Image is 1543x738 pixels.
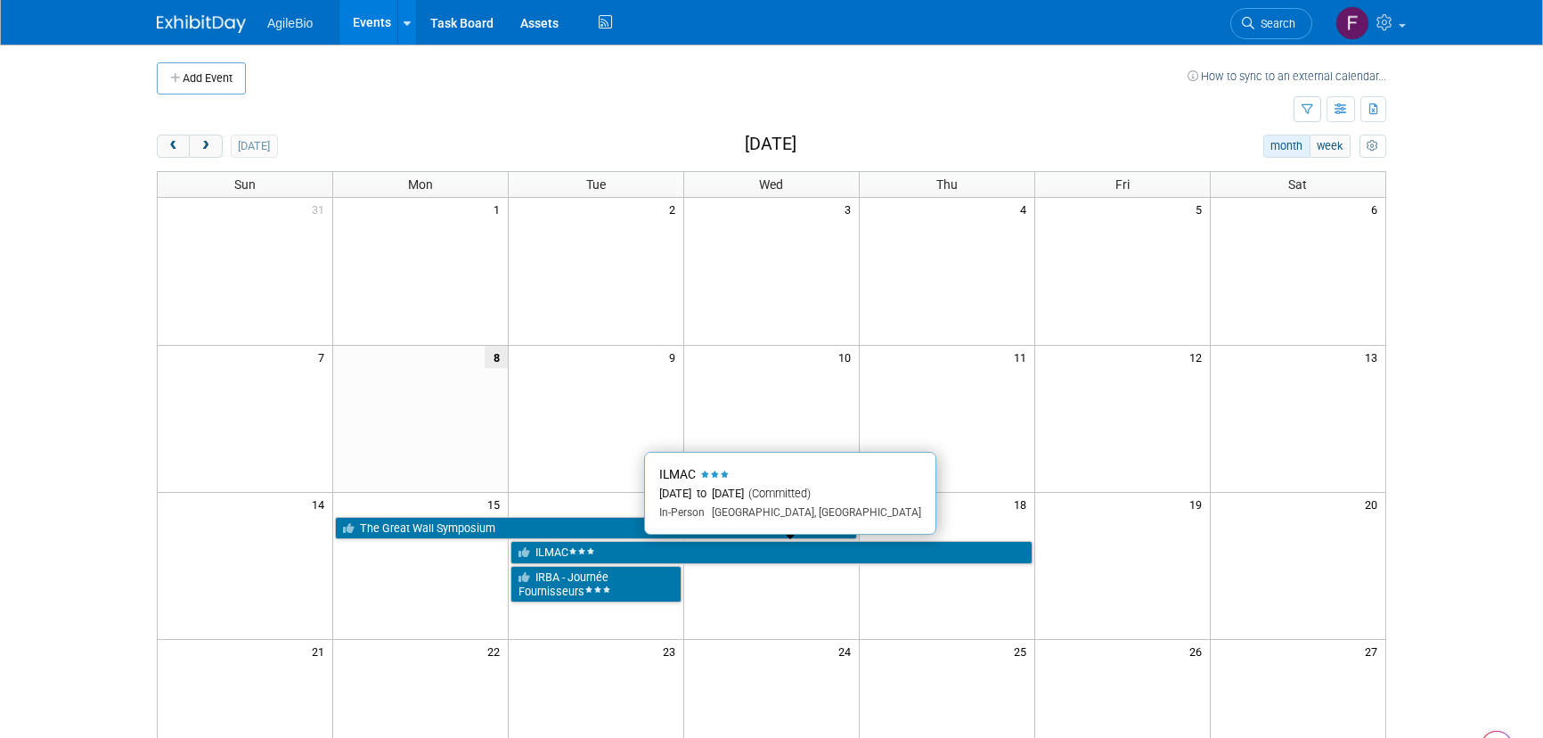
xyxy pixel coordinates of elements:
[1012,640,1034,662] span: 25
[189,135,222,158] button: next
[1188,640,1210,662] span: 26
[1263,135,1310,158] button: month
[1012,493,1034,515] span: 18
[1254,17,1295,30] span: Search
[1188,346,1210,368] span: 12
[1369,198,1385,220] span: 6
[267,16,313,30] span: AgileBio
[586,177,606,192] span: Tue
[936,177,958,192] span: Thu
[1310,135,1351,158] button: week
[1115,177,1130,192] span: Fri
[316,346,332,368] span: 7
[485,346,508,368] span: 8
[1359,135,1386,158] button: myCustomButton
[667,346,683,368] span: 9
[157,62,246,94] button: Add Event
[705,506,921,519] span: [GEOGRAPHIC_DATA], [GEOGRAPHIC_DATA]
[234,177,256,192] span: Sun
[667,198,683,220] span: 2
[659,487,921,502] div: [DATE] to [DATE]
[837,346,859,368] span: 10
[408,177,433,192] span: Mon
[310,198,332,220] span: 31
[310,640,332,662] span: 21
[661,640,683,662] span: 23
[1363,640,1385,662] span: 27
[1335,6,1369,40] img: Fouad Batel
[310,493,332,515] span: 14
[745,135,796,154] h2: [DATE]
[759,177,783,192] span: Wed
[659,467,696,481] span: ILMAC
[1363,493,1385,515] span: 20
[1363,346,1385,368] span: 13
[157,15,246,33] img: ExhibitDay
[1230,8,1312,39] a: Search
[231,135,278,158] button: [DATE]
[1018,198,1034,220] span: 4
[1288,177,1307,192] span: Sat
[1188,70,1386,83] a: How to sync to an external calendar...
[492,198,508,220] span: 1
[510,566,682,603] a: IRBA - Journée Fournisseurs
[486,640,508,662] span: 22
[510,541,1033,564] a: ILMAC
[1012,346,1034,368] span: 11
[1367,141,1378,152] i: Personalize Calendar
[486,493,508,515] span: 15
[659,506,705,519] span: In-Person
[843,198,859,220] span: 3
[1188,493,1210,515] span: 19
[837,640,859,662] span: 24
[744,487,811,500] span: (Committed)
[1194,198,1210,220] span: 5
[335,517,857,540] a: The Great Wall Symposium
[157,135,190,158] button: prev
